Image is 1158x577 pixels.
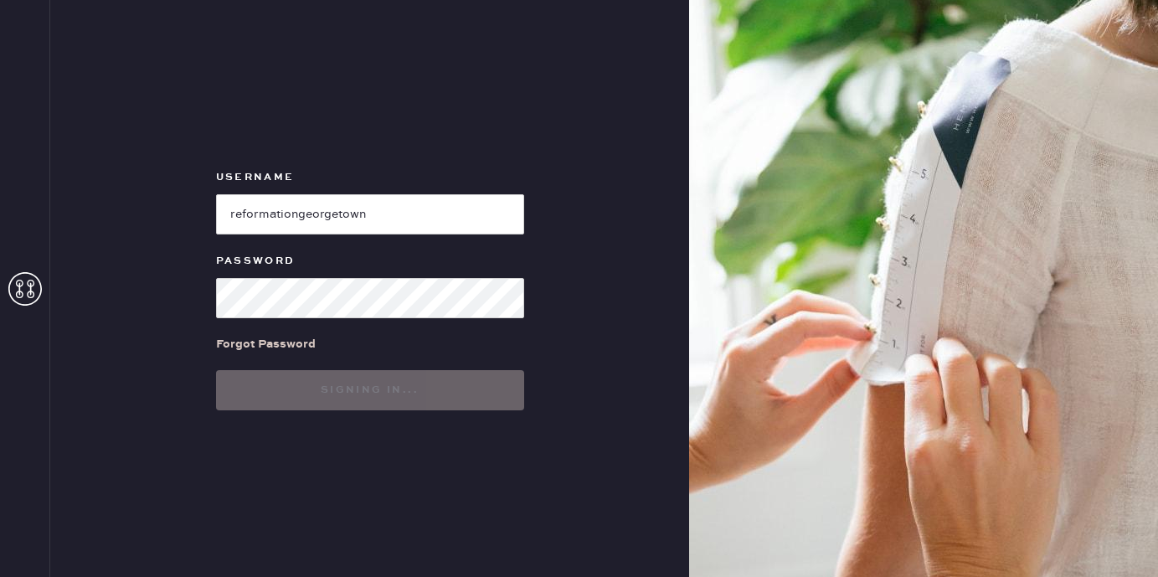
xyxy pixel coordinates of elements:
div: Forgot Password [216,335,316,353]
label: Password [216,251,524,271]
input: e.g. john@doe.com [216,194,524,234]
button: Signing in... [216,370,524,410]
label: Username [216,167,524,188]
a: Forgot Password [216,318,316,370]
